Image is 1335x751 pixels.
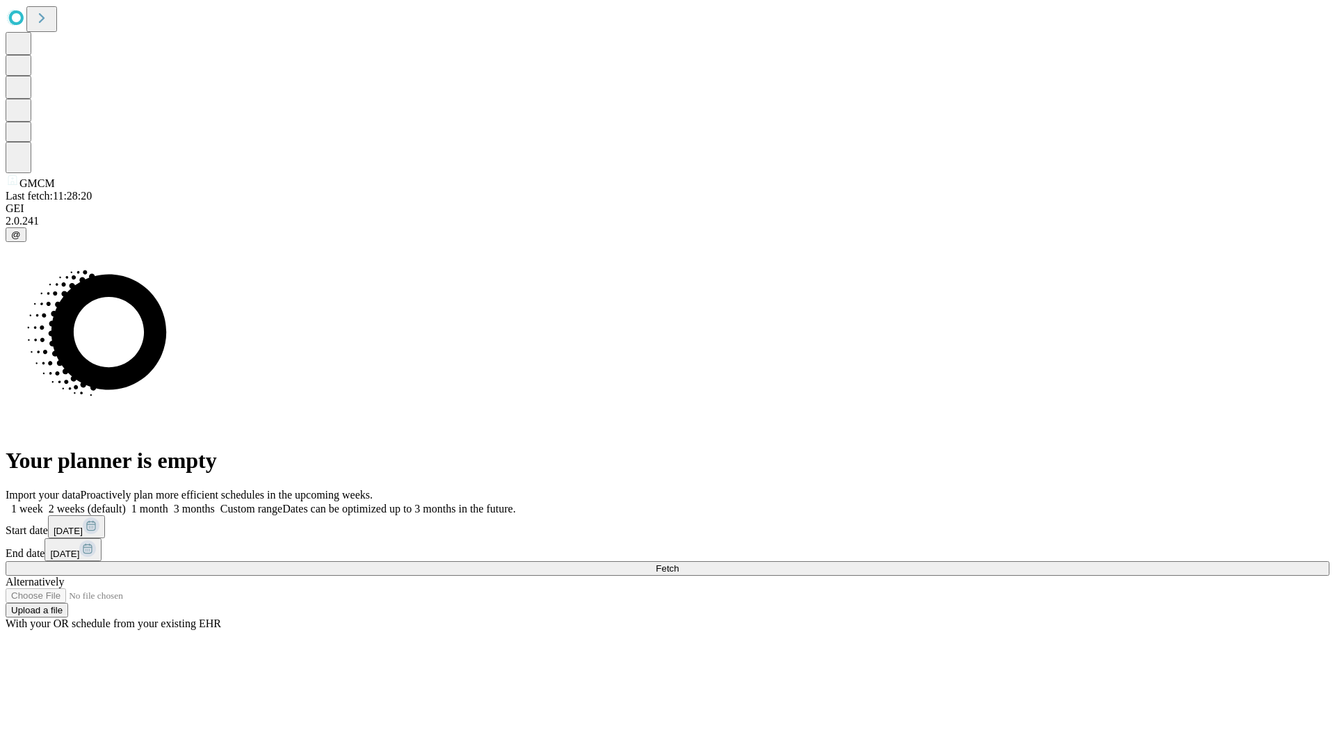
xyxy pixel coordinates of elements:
[49,503,126,515] span: 2 weeks (default)
[131,503,168,515] span: 1 month
[6,603,68,617] button: Upload a file
[19,177,55,189] span: GMCM
[656,563,679,574] span: Fetch
[6,227,26,242] button: @
[11,503,43,515] span: 1 week
[6,489,81,501] span: Import your data
[48,515,105,538] button: [DATE]
[174,503,215,515] span: 3 months
[6,448,1329,474] h1: Your planner is empty
[6,190,92,202] span: Last fetch: 11:28:20
[50,549,79,559] span: [DATE]
[220,503,282,515] span: Custom range
[54,526,83,536] span: [DATE]
[6,561,1329,576] button: Fetch
[282,503,515,515] span: Dates can be optimized up to 3 months in the future.
[44,538,102,561] button: [DATE]
[6,576,64,588] span: Alternatively
[11,229,21,240] span: @
[6,215,1329,227] div: 2.0.241
[6,202,1329,215] div: GEI
[81,489,373,501] span: Proactively plan more efficient schedules in the upcoming weeks.
[6,617,221,629] span: With your OR schedule from your existing EHR
[6,538,1329,561] div: End date
[6,515,1329,538] div: Start date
